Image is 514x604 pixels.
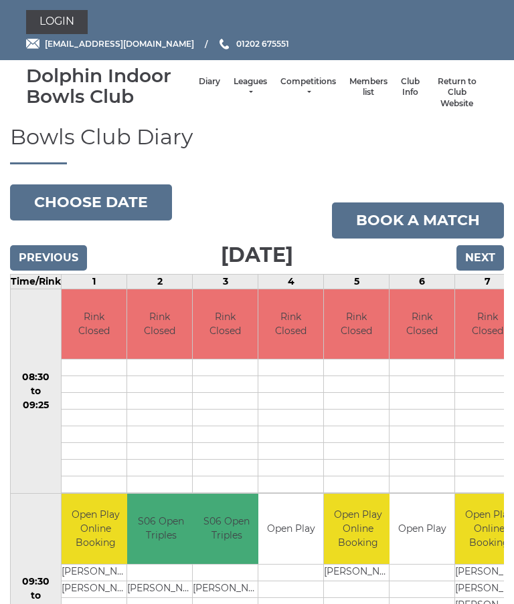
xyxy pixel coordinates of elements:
td: Rink Closed [390,289,454,359]
button: Choose date [10,184,172,220]
a: Members list [349,76,388,98]
span: 01202 675551 [236,39,289,49]
a: Diary [199,76,220,88]
td: Open Play [390,494,454,564]
td: 3 [193,274,258,289]
td: Rink Closed [62,289,126,359]
td: 6 [390,274,455,289]
td: Rink Closed [324,289,389,359]
a: Email [EMAIL_ADDRESS][DOMAIN_NAME] [26,37,194,50]
td: [PERSON_NAME] [62,581,129,597]
td: 2 [127,274,193,289]
input: Next [456,245,504,271]
td: Rink Closed [193,289,258,359]
a: Return to Club Website [433,76,481,110]
a: Competitions [280,76,336,98]
td: [PERSON_NAME] [62,564,129,581]
a: Club Info [401,76,420,98]
h1: Bowls Club Diary [10,125,504,164]
a: Phone us 01202 675551 [218,37,289,50]
td: Rink Closed [258,289,323,359]
a: Leagues [234,76,267,98]
td: Open Play Online Booking [62,494,129,564]
td: [PERSON_NAME] [193,581,260,597]
img: Email [26,39,39,49]
td: S06 Open Triples [193,494,260,564]
img: Phone us [220,39,229,49]
td: 1 [62,274,127,289]
td: S06 Open Triples [127,494,195,564]
div: Dolphin Indoor Bowls Club [26,65,192,107]
a: Book a match [332,202,504,239]
td: Open Play Online Booking [324,494,392,564]
td: 4 [258,274,324,289]
td: Open Play [258,494,323,564]
td: Rink Closed [127,289,192,359]
input: Previous [10,245,87,271]
span: [EMAIL_ADDRESS][DOMAIN_NAME] [45,39,194,49]
td: [PERSON_NAME] [127,581,195,597]
td: Time/Rink [11,274,62,289]
td: [PERSON_NAME] [324,564,392,581]
td: 5 [324,274,390,289]
a: Login [26,10,88,34]
td: 08:30 to 09:25 [11,289,62,494]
